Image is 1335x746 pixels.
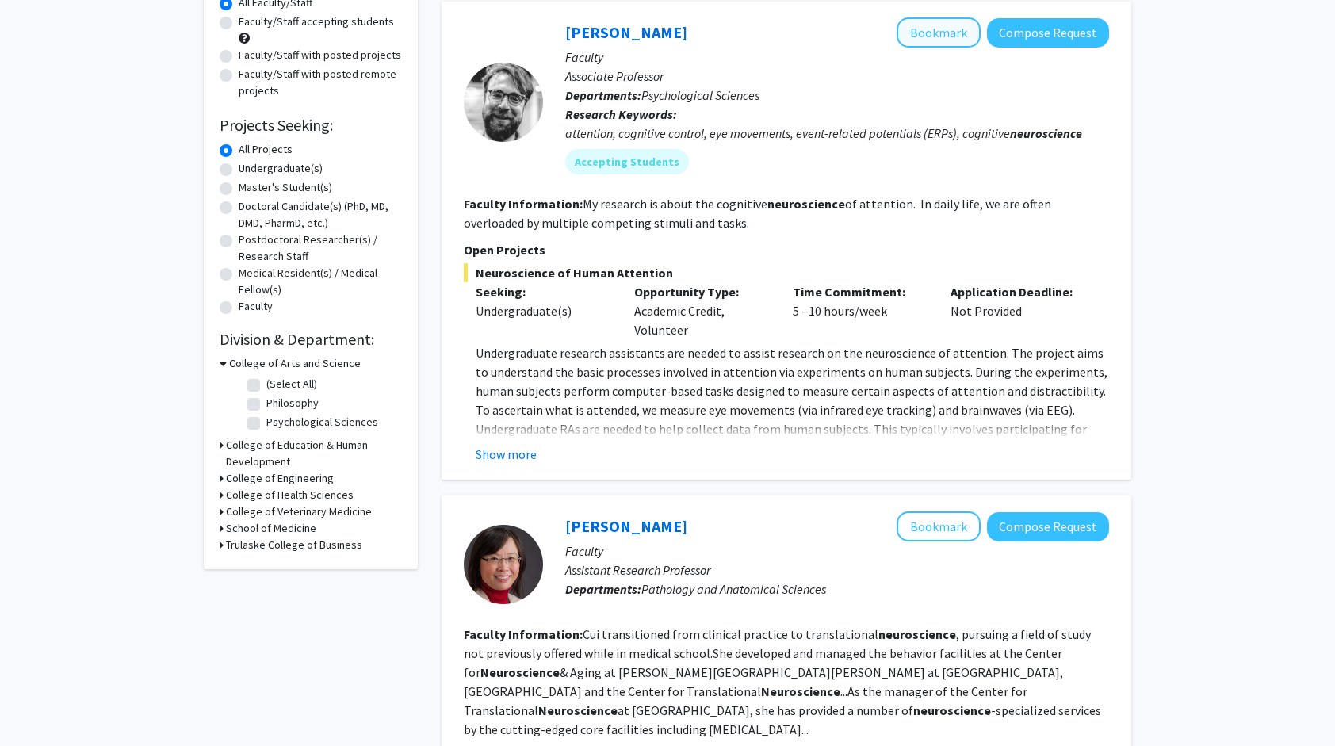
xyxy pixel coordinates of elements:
h3: College of Education & Human Development [226,437,402,470]
iframe: Chat [12,675,67,734]
p: Time Commitment: [793,282,928,301]
span: Pathology and Anatomical Sciences [641,581,826,597]
label: Philosophy [266,395,319,411]
label: Postdoctoral Researcher(s) / Research Staff [239,231,402,265]
p: Assistant Research Professor [565,560,1109,580]
label: All Projects [239,141,293,158]
b: Departments: [565,581,641,597]
label: Medical Resident(s) / Medical Fellow(s) [239,265,402,298]
div: Not Provided [939,282,1097,339]
button: Show more [476,445,537,464]
h3: College of Arts and Science [229,355,361,372]
label: (Select All) [266,376,317,392]
p: Associate Professor [565,67,1109,86]
label: Doctoral Candidate(s) (PhD, MD, DMD, PharmD, etc.) [239,198,402,231]
p: Open Projects [464,240,1109,259]
p: Undergraduate research assistants are needed to assist research on the neuroscience of attention.... [476,343,1109,495]
b: neuroscience [878,626,956,642]
h2: Division & Department: [220,330,402,349]
p: Opportunity Type: [634,282,769,301]
p: Faculty [565,541,1109,560]
b: neuroscience [913,702,991,718]
h2: Projects Seeking: [220,116,402,135]
label: Psychological Sciences [266,414,378,430]
p: Seeking: [476,282,610,301]
a: [PERSON_NAME] [565,516,687,536]
div: Undergraduate(s) [476,301,610,320]
label: Faculty/Staff accepting students [239,13,394,30]
label: Faculty/Staff with posted projects [239,47,401,63]
b: Neuroscience [761,683,840,699]
h3: School of Medicine [226,520,316,537]
label: Faculty [239,298,273,315]
h3: Trulaske College of Business [226,537,362,553]
b: neuroscience [1010,125,1082,141]
div: Academic Credit, Volunteer [622,282,781,339]
button: Add Jiankun Cui to Bookmarks [897,511,981,541]
p: Faculty [565,48,1109,67]
mat-chip: Accepting Students [565,149,689,174]
h3: College of Veterinary Medicine [226,503,372,520]
h3: College of Engineering [226,470,334,487]
a: [PERSON_NAME] [565,22,687,42]
div: attention, cognitive control, eye movements, event-related potentials (ERPs), cognitive [565,124,1109,143]
b: Research Keywords: [565,106,677,122]
b: Faculty Information: [464,626,583,642]
button: Add Nicholas Gaspelin to Bookmarks [897,17,981,48]
div: 5 - 10 hours/week [781,282,939,339]
b: Departments: [565,87,641,103]
h3: College of Health Sciences [226,487,354,503]
fg-read-more: My research is about the cognitive of attention. In daily life, we are often overloaded by multip... [464,196,1051,231]
label: Faculty/Staff with posted remote projects [239,66,402,99]
label: Undergraduate(s) [239,160,323,177]
button: Compose Request to Nicholas Gaspelin [987,18,1109,48]
span: Neuroscience of Human Attention [464,263,1109,282]
b: neuroscience [767,196,845,212]
b: Neuroscience [538,702,618,718]
b: Faculty Information: [464,196,583,212]
b: Neuroscience [480,664,560,680]
span: Psychological Sciences [641,87,759,103]
button: Compose Request to Jiankun Cui [987,512,1109,541]
fg-read-more: Cui transitioned from clinical practice to translational , pursuing a field of study not previous... [464,626,1101,737]
label: Master's Student(s) [239,179,332,196]
p: Application Deadline: [951,282,1085,301]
